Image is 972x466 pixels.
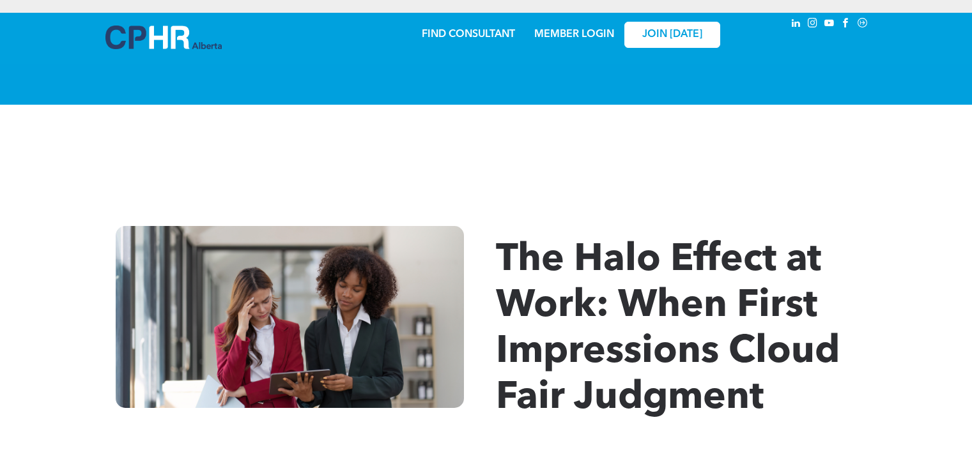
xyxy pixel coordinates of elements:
a: facebook [839,16,853,33]
img: A blue and white logo for cp alberta [105,26,222,49]
a: Social network [856,16,870,33]
span: JOIN [DATE] [642,29,702,41]
a: instagram [806,16,820,33]
a: linkedin [789,16,803,33]
span: The Halo Effect at Work: When First Impressions Cloud Fair Judgment [496,241,840,417]
a: JOIN [DATE] [624,22,720,48]
a: youtube [822,16,837,33]
a: MEMBER LOGIN [534,29,614,40]
a: FIND CONSULTANT [422,29,515,40]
